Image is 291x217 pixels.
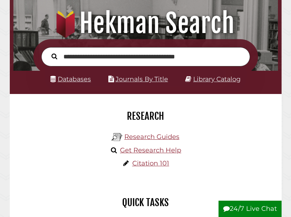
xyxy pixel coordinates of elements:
a: Journals By Title [116,75,168,83]
h2: Quick Tasks [15,196,276,209]
a: Get Research Help [120,146,181,154]
h2: Research [15,110,276,122]
a: Research Guides [124,133,179,141]
a: Databases [50,75,91,83]
a: Citation 101 [132,159,169,167]
a: Library Catalog [193,75,241,83]
i: Search [51,53,57,60]
img: Hekman Library Logo [112,132,122,143]
button: Search [48,52,61,61]
h1: Hekman Search [18,7,274,39]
